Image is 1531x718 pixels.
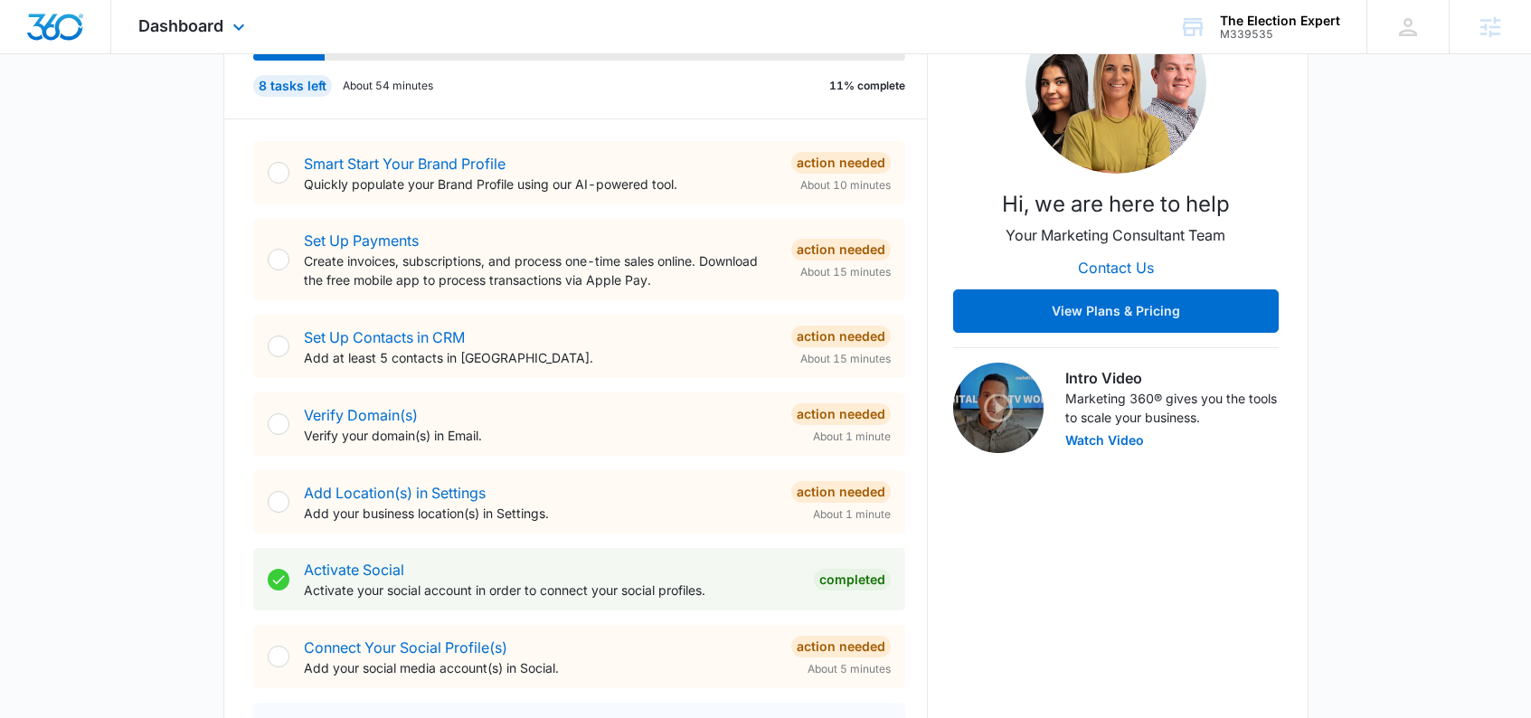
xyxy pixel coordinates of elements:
span: About 1 minute [813,429,891,445]
p: Activate your social account in order to connect your social profiles. [304,581,799,600]
div: Action Needed [791,326,891,347]
div: Action Needed [791,152,891,174]
a: Activate Social [304,561,404,579]
p: Your Marketing Consultant Team [1006,224,1225,246]
p: 11% complete [829,78,905,94]
p: Verify your domain(s) in Email. [304,426,777,445]
span: About 10 minutes [800,177,891,194]
div: 8 tasks left [253,75,332,97]
div: Action Needed [791,636,891,657]
span: About 15 minutes [800,264,891,280]
button: View Plans & Pricing [953,289,1279,333]
h3: Intro Video [1065,367,1279,389]
p: About 54 minutes [343,78,433,94]
a: Set Up Contacts in CRM [304,328,465,346]
span: About 15 minutes [800,351,891,367]
img: Intro Video [953,363,1044,453]
span: Dashboard [138,16,223,35]
div: account name [1220,14,1340,28]
p: Create invoices, subscriptions, and process one-time sales online. Download the free mobile app t... [304,251,777,289]
a: Connect Your Social Profile(s) [304,638,507,657]
div: account id [1220,28,1340,41]
div: Completed [814,569,891,590]
p: Hi, we are here to help [1002,188,1230,221]
span: About 5 minutes [808,661,891,677]
a: Verify Domain(s) [304,406,418,424]
button: Contact Us [1060,246,1172,289]
div: Action Needed [791,403,891,425]
p: Add at least 5 contacts in [GEOGRAPHIC_DATA]. [304,348,777,367]
button: Watch Video [1065,434,1144,447]
div: Action Needed [791,481,891,503]
p: Add your social media account(s) in Social. [304,658,777,677]
a: Smart Start Your Brand Profile [304,155,506,173]
a: Add Location(s) in Settings [304,484,486,502]
p: Add your business location(s) in Settings. [304,504,777,523]
span: About 1 minute [813,506,891,523]
p: Quickly populate your Brand Profile using our AI-powered tool. [304,175,777,194]
p: Marketing 360® gives you the tools to scale your business. [1065,389,1279,427]
a: Set Up Payments [304,231,419,250]
div: Action Needed [791,239,891,260]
